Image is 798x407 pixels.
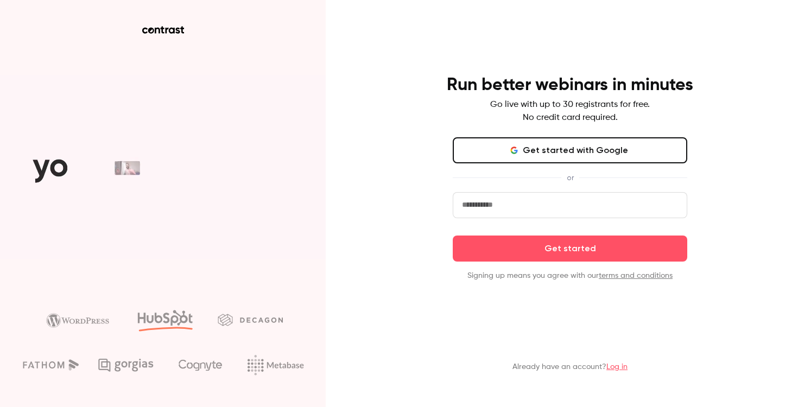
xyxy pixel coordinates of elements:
[599,272,673,279] a: terms and conditions
[606,363,628,371] a: Log in
[453,270,687,281] p: Signing up means you agree with our
[490,98,650,124] p: Go live with up to 30 registrants for free. No credit card required.
[218,314,283,326] img: decagon
[453,137,687,163] button: Get started with Google
[561,172,579,183] span: or
[453,236,687,262] button: Get started
[512,361,628,372] p: Already have an account?
[447,74,693,96] h4: Run better webinars in minutes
